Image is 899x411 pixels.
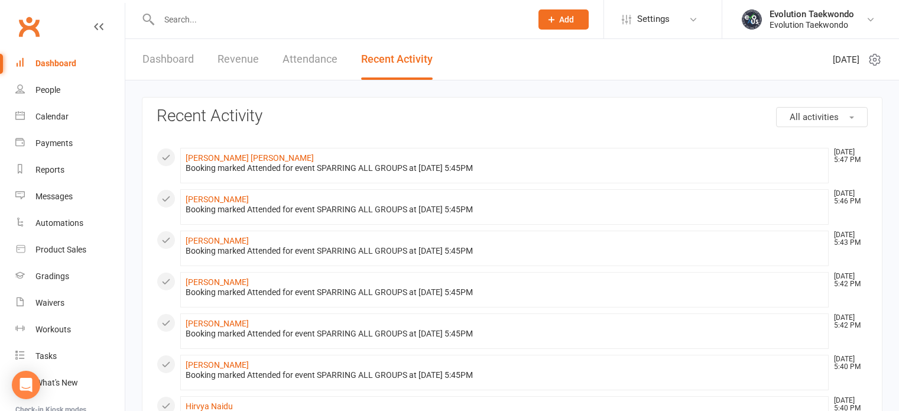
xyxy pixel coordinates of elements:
a: Attendance [283,39,337,80]
time: [DATE] 5:42 PM [828,314,867,329]
div: Workouts [35,325,71,334]
div: Product Sales [35,245,86,254]
a: [PERSON_NAME] [186,236,249,245]
a: Dashboard [15,50,125,77]
a: People [15,77,125,103]
a: Payments [15,130,125,157]
h3: Recent Activity [157,107,868,125]
div: Payments [35,138,73,148]
a: Revenue [218,39,259,80]
span: All activities [790,112,839,122]
a: Workouts [15,316,125,343]
span: [DATE] [833,53,859,67]
div: Calendar [35,112,69,121]
div: Evolution Taekwondo [770,20,854,30]
div: Tasks [35,351,57,361]
time: [DATE] 5:46 PM [828,190,867,205]
div: Automations [35,218,83,228]
a: Tasks [15,343,125,370]
a: [PERSON_NAME] [186,195,249,204]
a: [PERSON_NAME] [186,319,249,328]
a: Clubworx [14,12,44,41]
a: Automations [15,210,125,237]
div: Booking marked Attended for event SPARRING ALL GROUPS at [DATE] 5:45PM [186,370,823,380]
a: Recent Activity [361,39,433,80]
a: Dashboard [142,39,194,80]
a: Product Sales [15,237,125,263]
time: [DATE] 5:43 PM [828,231,867,247]
a: Messages [15,183,125,210]
a: [PERSON_NAME] [186,360,249,370]
div: Dashboard [35,59,76,68]
button: All activities [776,107,868,127]
img: thumb_image1716958358.png [740,8,764,31]
a: [PERSON_NAME] [186,277,249,287]
div: Gradings [35,271,69,281]
a: Hirvya Naidu [186,402,233,411]
div: Booking marked Attended for event SPARRING ALL GROUPS at [DATE] 5:45PM [186,329,823,339]
a: Gradings [15,263,125,290]
a: Reports [15,157,125,183]
div: Messages [35,192,73,201]
button: Add [538,9,589,30]
time: [DATE] 5:42 PM [828,273,867,288]
div: Open Intercom Messenger [12,371,40,399]
div: Reports [35,165,64,174]
div: Booking marked Attended for event SPARRING ALL GROUPS at [DATE] 5:45PM [186,163,823,173]
div: What's New [35,378,78,387]
input: Search... [155,11,523,28]
time: [DATE] 5:47 PM [828,148,867,164]
div: Booking marked Attended for event SPARRING ALL GROUPS at [DATE] 5:45PM [186,246,823,256]
time: [DATE] 5:40 PM [828,355,867,371]
div: Waivers [35,298,64,308]
a: Calendar [15,103,125,130]
a: Waivers [15,290,125,316]
div: Booking marked Attended for event SPARRING ALL GROUPS at [DATE] 5:45PM [186,205,823,215]
div: Booking marked Attended for event SPARRING ALL GROUPS at [DATE] 5:45PM [186,287,823,297]
div: Evolution Taekwondo [770,9,854,20]
span: Settings [637,6,670,33]
span: Add [559,15,574,24]
a: What's New [15,370,125,396]
div: People [35,85,60,95]
a: [PERSON_NAME] [PERSON_NAME] [186,153,314,163]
